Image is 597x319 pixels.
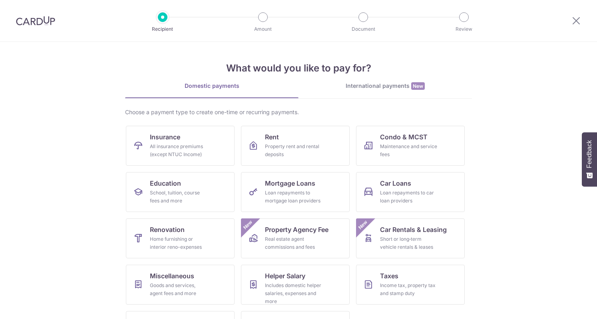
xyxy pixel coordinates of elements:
div: Property rent and rental deposits [265,143,322,159]
iframe: 打开一个小组件，您可以在其中找到更多信息 [547,295,589,315]
span: Car Loans [380,178,411,188]
span: New [411,82,425,90]
div: Short or long‑term vehicle rentals & leases [380,235,438,251]
div: All insurance premiums (except NTUC Income) [150,143,207,159]
a: RentProperty rent and rental deposits [241,126,350,166]
div: Goods and services, agent fees and more [150,281,207,297]
span: Property Agency Fee [265,225,328,234]
p: Amount [233,25,293,33]
p: Review [434,25,494,33]
p: Document [334,25,393,33]
a: InsuranceAll insurance premiums (except NTUC Income) [126,126,235,166]
div: Home furnishing or interior reno-expenses [150,235,207,251]
a: Car LoansLoan repayments to car loan providers [356,172,465,212]
div: Income tax, property tax and stamp duty [380,281,438,297]
a: MiscellaneousGoods and services, agent fees and more [126,265,235,305]
div: Domestic payments [125,82,298,90]
a: RenovationHome furnishing or interior reno-expenses [126,218,235,258]
span: Insurance [150,132,180,142]
span: Helper Salary [265,271,305,281]
div: Real estate agent commissions and fees [265,235,322,251]
a: EducationSchool, tuition, course fees and more [126,172,235,212]
div: Loan repayments to mortgage loan providers [265,189,322,205]
span: Feedback [586,140,593,168]
button: Feedback - Show survey [582,132,597,186]
span: Car Rentals & Leasing [380,225,447,234]
div: International payments [298,82,472,90]
a: TaxesIncome tax, property tax and stamp duty [356,265,465,305]
img: CardUp [16,16,55,26]
span: Condo & MCST [380,132,428,142]
a: Mortgage LoansLoan repayments to mortgage loan providers [241,172,350,212]
div: Loan repayments to car loan providers [380,189,438,205]
span: New [241,218,255,232]
span: Education [150,178,181,188]
div: School, tuition, course fees and more [150,189,207,205]
span: New [356,218,370,232]
p: Recipient [133,25,192,33]
h4: What would you like to pay for? [125,61,472,75]
span: Miscellaneous [150,271,194,281]
a: Property Agency FeeReal estate agent commissions and feesNew [241,218,350,258]
span: Mortgage Loans [265,178,315,188]
a: Helper SalaryIncludes domestic helper salaries, expenses and more [241,265,350,305]
div: Maintenance and service fees [380,143,438,159]
div: Choose a payment type to create one-time or recurring payments. [125,108,472,116]
a: Car Rentals & LeasingShort or long‑term vehicle rentals & leasesNew [356,218,465,258]
a: Condo & MCSTMaintenance and service fees [356,126,465,166]
span: Taxes [380,271,398,281]
div: Includes domestic helper salaries, expenses and more [265,281,322,305]
span: Renovation [150,225,185,234]
span: Rent [265,132,279,142]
